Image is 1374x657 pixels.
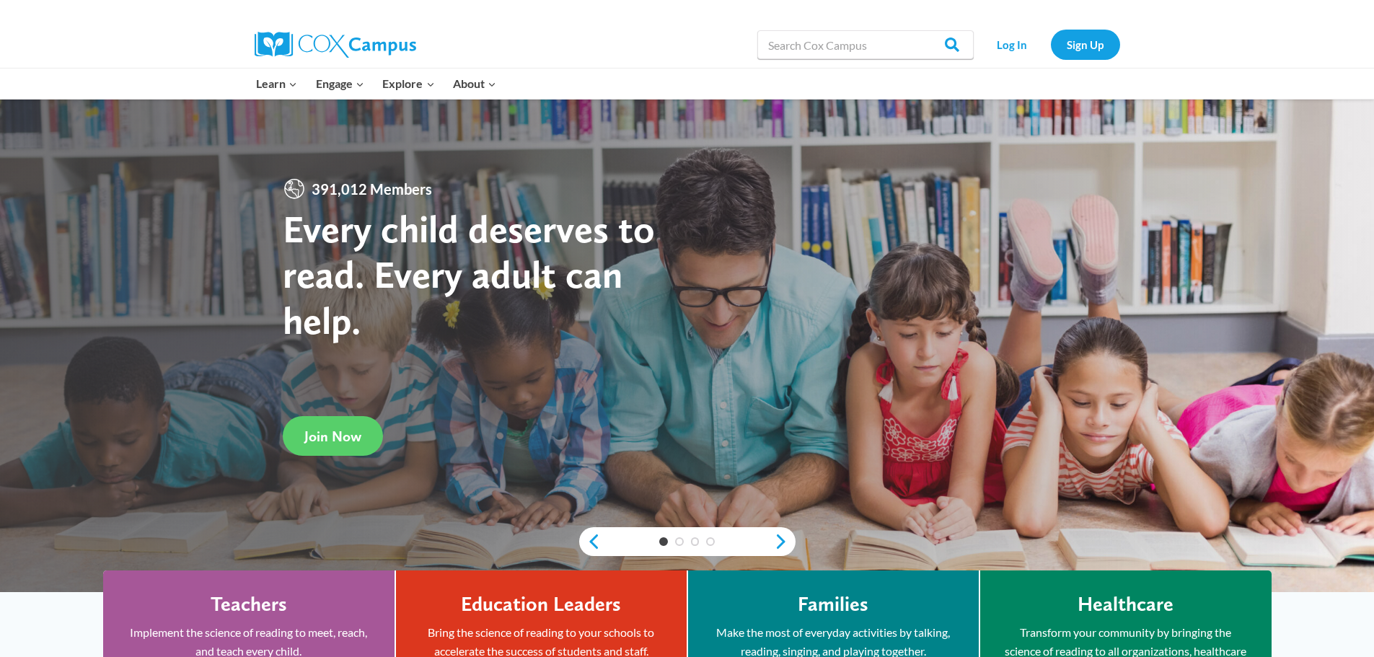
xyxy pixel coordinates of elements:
[247,69,506,99] nav: Primary Navigation
[306,177,438,200] span: 391,012 Members
[283,416,383,456] a: Join Now
[691,537,700,546] a: 3
[675,537,684,546] a: 2
[1051,30,1120,59] a: Sign Up
[316,74,364,93] span: Engage
[659,537,668,546] a: 1
[706,537,715,546] a: 4
[981,30,1044,59] a: Log In
[304,428,361,445] span: Join Now
[757,30,974,59] input: Search Cox Campus
[283,206,655,343] strong: Every child deserves to read. Every adult can help.
[211,592,287,617] h4: Teachers
[798,592,868,617] h4: Families
[256,74,297,93] span: Learn
[1078,592,1173,617] h4: Healthcare
[382,74,434,93] span: Explore
[255,32,416,58] img: Cox Campus
[981,30,1120,59] nav: Secondary Navigation
[579,533,601,550] a: previous
[579,527,796,556] div: content slider buttons
[774,533,796,550] a: next
[461,592,621,617] h4: Education Leaders
[453,74,496,93] span: About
